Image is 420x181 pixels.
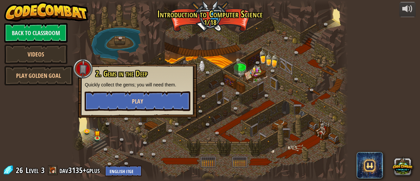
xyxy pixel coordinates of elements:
[26,165,39,176] span: Level
[4,2,88,22] img: CodeCombat - Learn how to code by playing a game
[399,2,416,17] button: Adjust volume
[4,66,73,85] a: Play Golden Goal
[41,165,45,175] span: 3
[4,23,68,43] a: Back to Classroom
[94,128,100,139] img: level-banner-started.png
[132,97,143,105] span: Play
[85,81,190,88] p: Quickly collect the gems; you will need them.
[16,165,25,175] span: 26
[59,165,102,175] a: dav3135+gplus
[4,44,68,64] a: Videos
[85,91,190,111] button: Play
[95,68,147,79] span: 2. Gems in the Deep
